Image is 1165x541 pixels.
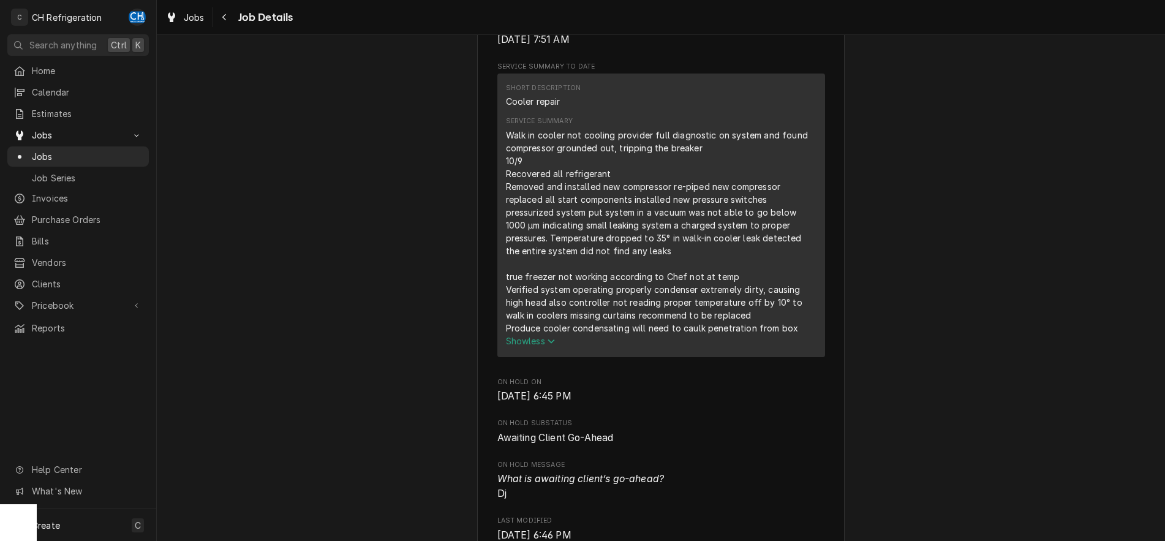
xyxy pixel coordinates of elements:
[7,252,149,273] a: Vendors
[29,39,97,51] span: Search anything
[7,34,149,56] button: Search anythingCtrlK
[7,274,149,294] a: Clients
[497,529,571,541] span: [DATE] 6:46 PM
[215,7,235,27] button: Navigate back
[135,519,141,532] span: C
[32,463,141,476] span: Help Center
[7,295,149,316] a: Go to Pricebook
[7,146,149,167] a: Jobs
[506,116,573,126] div: Service Summary
[32,235,143,248] span: Bills
[497,62,825,72] span: Service Summary To Date
[497,418,825,428] span: On Hold SubStatus
[32,299,124,312] span: Pricebook
[235,9,293,26] span: Job Details
[135,39,141,51] span: K
[32,129,124,142] span: Jobs
[497,62,825,363] div: Service Summary To Date
[497,432,614,444] span: Awaiting Client Go-Ahead
[497,34,570,45] span: [DATE] 7:51 AM
[497,389,825,404] span: On Hold On
[111,39,127,51] span: Ctrl
[497,377,825,404] div: On Hold On
[7,104,149,124] a: Estimates
[32,11,102,24] div: CH Refrigeration
[32,485,141,497] span: What's New
[7,481,149,501] a: Go to What's New
[129,9,146,26] div: Chris Hiraga's Avatar
[497,473,665,499] span: Dj
[32,192,143,205] span: Invoices
[506,95,560,108] div: Cooler repair
[184,11,205,24] span: Jobs
[7,82,149,102] a: Calendar
[497,460,825,470] span: On Hold Message
[497,418,825,445] div: On Hold SubStatus
[32,256,143,269] span: Vendors
[7,125,149,145] a: Go to Jobs
[506,83,581,93] div: Short Description
[32,107,143,120] span: Estimates
[506,129,816,335] div: Walk in cooler not cooling provider full diagnostic on system and found compressor grounded out, ...
[497,516,825,526] span: Last Modified
[32,86,143,99] span: Calendar
[506,335,816,347] button: Showless
[32,150,143,163] span: Jobs
[497,74,825,362] div: Service Summary
[497,431,825,445] span: On Hold SubStatus
[32,172,143,184] span: Job Series
[497,473,665,485] i: What is awaiting client’s go-ahead?
[497,32,825,47] span: Started On
[129,9,146,26] div: CH
[32,64,143,77] span: Home
[497,460,825,501] div: On Hold Message
[32,322,143,335] span: Reports
[7,460,149,480] a: Go to Help Center
[7,318,149,338] a: Reports
[7,231,149,251] a: Bills
[497,472,825,501] span: On Hold Message
[32,278,143,290] span: Clients
[497,390,571,402] span: [DATE] 6:45 PM
[32,520,60,531] span: Create
[32,213,143,226] span: Purchase Orders
[506,336,556,346] span: Show less
[11,9,28,26] div: C
[160,7,209,28] a: Jobs
[7,188,149,208] a: Invoices
[7,168,149,188] a: Job Series
[497,377,825,387] span: On Hold On
[7,210,149,230] a: Purchase Orders
[7,61,149,81] a: Home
